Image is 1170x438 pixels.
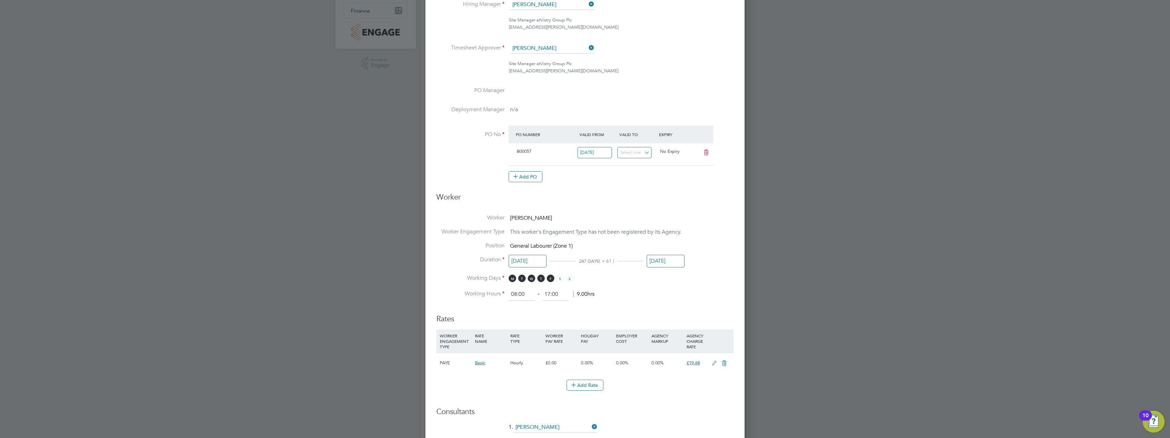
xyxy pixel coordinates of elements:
input: Search for... [513,422,597,433]
label: Working Days [436,275,505,282]
span: £19.68 [687,360,700,366]
input: Select one [577,147,612,158]
label: Worker [436,214,505,221]
h3: Rates [436,307,734,324]
div: HOLIDAY PAY [579,330,614,347]
h3: Worker [436,192,734,208]
span: F [547,275,554,282]
span: S [556,275,564,282]
span: Site Manager at [509,17,540,23]
div: £0.00 [544,353,579,373]
span: T [518,275,526,282]
span: ( + 61 ) [599,258,614,264]
span: This worker's Engagement Type has not been registered by its Agency. [510,229,681,235]
input: 17:00 [542,288,568,301]
label: Deployment Manager [436,106,505,113]
span: ‐ [536,291,541,297]
label: Timesheet Approver [436,44,505,52]
label: Worker Engagement Type [436,228,505,235]
div: WORKER ENGAGEMENT TYPE [438,330,473,353]
span: n/a [510,106,518,113]
div: [EMAIL_ADDRESS][PERSON_NAME][DOMAIN_NAME] [509,24,734,31]
div: Valid To [618,128,658,141]
span: No Expiry [660,148,679,154]
span: M [509,275,516,282]
label: Hiring Manager [436,1,505,8]
span: [PERSON_NAME] [510,215,552,221]
h3: Consultants [436,407,734,417]
span: Vistry Group Plc [540,61,572,67]
span: General Labourer (Zone 1) [510,243,573,249]
span: Basic [475,360,485,366]
span: B00057 [517,148,531,154]
div: Valid From [578,128,618,141]
span: 247 DAYS [579,258,599,264]
span: W [528,275,535,282]
label: PO No [436,131,505,138]
div: PO Number [514,128,578,141]
button: Open Resource Center, 10 new notifications [1143,411,1165,433]
span: 0.00% [581,360,593,366]
label: Position [436,242,505,249]
div: 10 [1142,415,1149,424]
span: T [537,275,545,282]
span: S [566,275,573,282]
input: Select one [509,255,546,267]
div: PAYE [438,353,473,373]
label: Duration [436,256,505,263]
div: WORKER PAY RATE [544,330,579,347]
span: 9.00hrs [573,291,595,297]
input: Search for... [510,43,594,54]
div: Expiry [657,128,697,141]
div: AGENCY MARKUP [650,330,685,347]
button: Add Rate [567,380,603,391]
span: [EMAIL_ADDRESS][PERSON_NAME][DOMAIN_NAME] [509,68,618,74]
label: PO Manager [436,87,505,94]
div: AGENCY CHARGE RATE [685,330,708,353]
div: RATE TYPE [509,330,544,347]
span: Site Manager at [509,61,540,67]
input: Select one [647,255,685,267]
div: Hourly [509,353,544,373]
input: Select one [617,147,652,158]
div: RATE NAME [473,330,508,347]
span: 0.00% [616,360,628,366]
span: 0.00% [651,360,664,366]
span: Vistry Group Plc [540,17,572,23]
div: EMPLOYER COST [614,330,649,347]
label: Working Hours [436,290,505,297]
button: Add PO [509,171,542,182]
input: 08:00 [509,288,535,301]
